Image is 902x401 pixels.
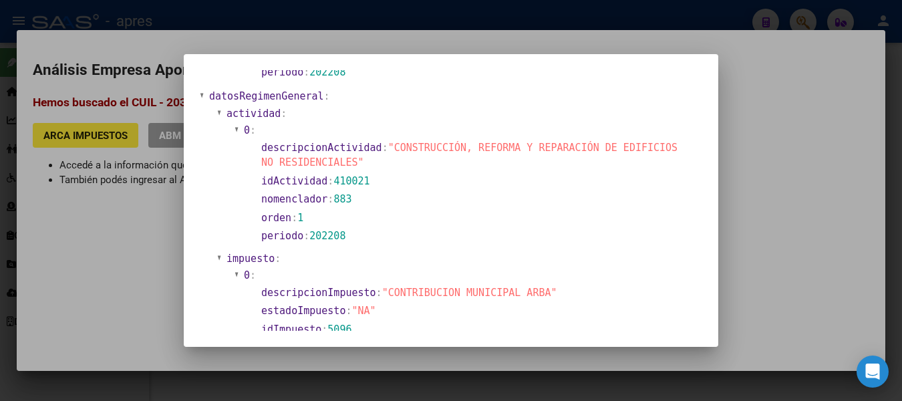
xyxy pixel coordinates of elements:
[291,212,297,224] span: :
[327,323,351,336] span: 5096
[261,142,382,154] span: descripcionActividad
[227,108,281,120] span: actividad
[275,253,281,265] span: :
[261,230,303,242] span: periodo
[382,142,388,154] span: :
[261,175,327,187] span: idActividad
[321,323,327,336] span: :
[281,108,287,120] span: :
[376,287,382,299] span: :
[309,66,345,78] span: 202208
[333,175,369,187] span: 410021
[297,212,303,224] span: 1
[303,66,309,78] span: :
[261,287,376,299] span: descripcionImpuesto
[857,356,889,388] div: Open Intercom Messenger
[261,142,678,169] span: "CONSTRUCCIÓN, REFORMA Y REPARACIÓN DE EDIFICIOS NO RESIDENCIALES"
[227,253,275,265] span: impuesto
[303,230,309,242] span: :
[250,124,256,136] span: :
[309,230,345,242] span: 202208
[324,90,330,102] span: :
[327,193,333,205] span: :
[261,323,321,336] span: idImpuesto
[209,90,324,102] span: datosRegimenGeneral
[244,269,250,281] span: 0
[261,212,291,224] span: orden
[244,124,250,136] span: 0
[333,193,351,205] span: 883
[250,269,256,281] span: :
[345,305,351,317] span: :
[382,287,557,299] span: "CONTRIBUCION MUNICIPAL ARBA"
[261,66,303,78] span: periodo
[327,175,333,187] span: :
[261,305,345,317] span: estadoImpuesto
[351,305,375,317] span: "NA"
[261,193,327,205] span: nomenclador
